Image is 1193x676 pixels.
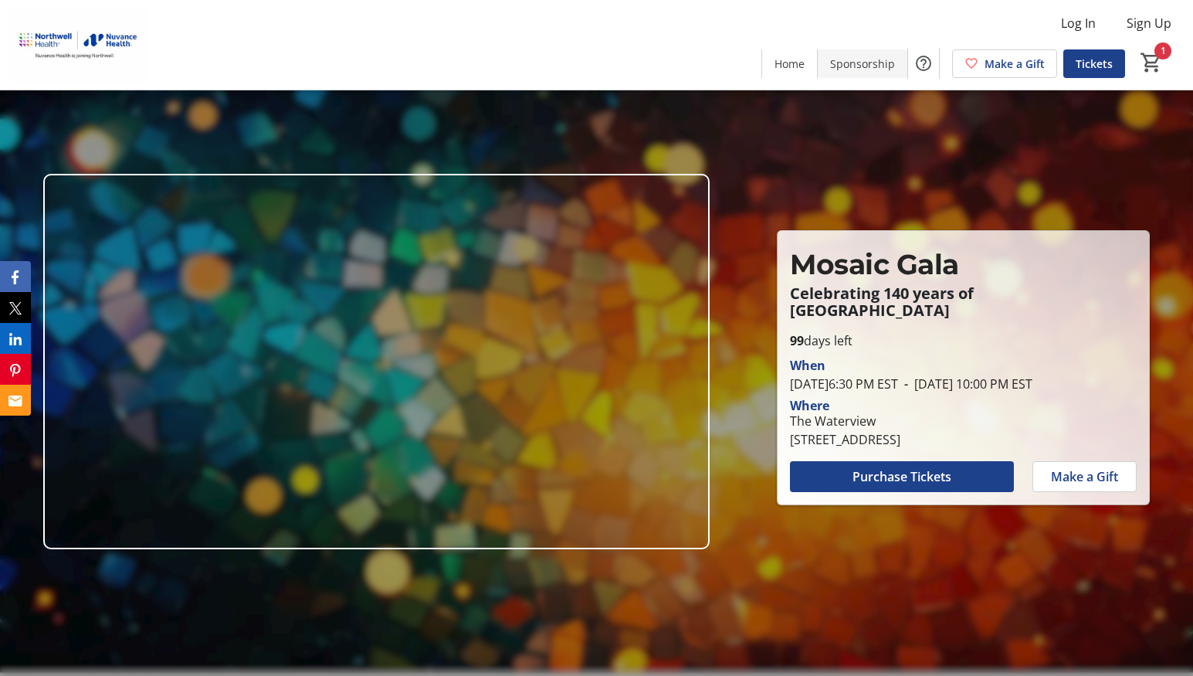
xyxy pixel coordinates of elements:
[774,56,805,72] span: Home
[790,332,804,349] span: 99
[818,49,907,78] a: Sponsorship
[1114,11,1184,36] button: Sign Up
[985,56,1045,72] span: Make a Gift
[1076,56,1113,72] span: Tickets
[1063,49,1125,78] a: Tickets
[830,56,895,72] span: Sponsorship
[898,375,1032,392] span: [DATE] 10:00 PM EST
[1127,14,1171,32] span: Sign Up
[790,356,825,375] div: When
[908,48,939,79] button: Help
[1032,461,1137,492] button: Make a Gift
[790,430,900,449] div: [STREET_ADDRESS]
[1137,49,1165,76] button: Cart
[952,49,1057,78] a: Make a Gift
[9,6,147,83] img: Nuvance Health's Logo
[898,375,914,392] span: -
[762,49,817,78] a: Home
[790,331,1137,350] p: days left
[852,467,951,486] span: Purchase Tickets
[790,412,900,430] div: The Waterview
[1049,11,1108,36] button: Log In
[1061,14,1096,32] span: Log In
[790,375,898,392] span: [DATE] 6:30 PM EST
[43,174,710,549] img: Campaign CTA Media Photo
[790,461,1014,492] button: Purchase Tickets
[1051,467,1118,486] span: Make a Gift
[790,285,1137,319] p: Celebrating 140 years of [GEOGRAPHIC_DATA]
[790,399,829,412] div: Where
[790,247,959,281] span: Mosaic Gala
